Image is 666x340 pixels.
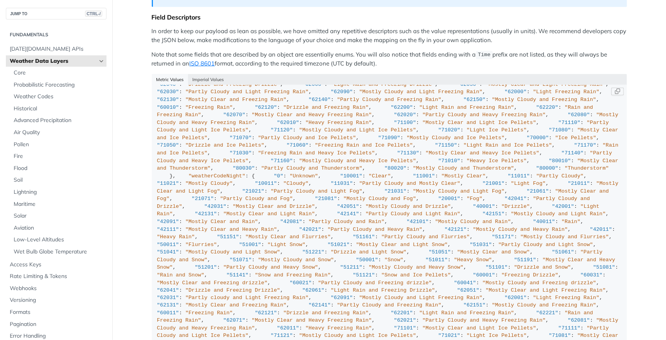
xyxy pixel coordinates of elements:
[423,120,536,126] span: "Mostly Clear and Light Ice Pellets"
[185,295,309,301] span: "Partly cloudy and Light Freezing Rain"
[10,246,107,258] a: Wet Bulb Globe Temperature
[337,97,441,103] span: "Partly Cloudy and Freezing Rain"
[255,310,277,316] span: "62121"
[467,196,483,202] span: "Fog"
[252,318,372,324] span: "Mostly Clear and Heavy Freezing Rain"
[549,333,571,339] span: "71081"
[271,333,293,339] span: "71121"
[223,112,245,118] span: "62070"
[233,165,255,171] span: "80030"
[157,150,615,164] span: "Partly Cloudy and Heavy Ice Pellets"
[14,81,105,89] span: Probabilistic Forecasting
[328,227,423,232] span: "Partly Cloudy and Heavy Rain"
[6,319,107,330] a: Pagination
[511,181,546,186] span: "Light Fog"
[483,211,505,217] span: "42151"
[242,188,265,194] span: "21021"
[394,120,416,126] span: "71100"
[337,303,441,308] span: "Partly Cloudy and Freezing Rain"
[337,204,359,209] span: "42051"
[302,287,325,293] span: "62061"
[299,227,321,232] span: "42021"
[229,257,252,263] span: "51071"
[258,257,334,263] span: "Mostly Cloudy and Snow"
[157,181,622,194] span: "Mostly Clear and Light Fog"
[10,57,96,65] span: Weather Data Layers
[6,294,107,306] a: Versioning
[10,139,107,151] a: Pollen
[229,150,252,156] span: "71030"
[337,211,359,217] span: "42141"
[10,103,107,115] a: Historical
[157,81,179,87] span: "62040"
[289,173,318,179] span: "Unknown"
[527,135,549,141] span: "70000"
[157,196,593,209] span: "Partly Cloudy and Drizzle"
[10,210,107,222] a: Solar
[558,120,581,126] span: "71110"
[271,188,362,194] span: "Partly Cloudy and Light Fog"
[419,104,514,110] span: "Light Rain and Freezing Rain"
[14,200,105,208] span: Maritime
[359,181,460,186] span: "Partly Cloudy and Mostly Clear"
[555,135,596,141] span: "Ice Pellets"
[10,321,105,328] span: Pagination
[157,287,179,293] span: "62041"
[536,165,558,171] span: "80000"
[305,120,372,126] span: "Heavy Freezing Rain"
[483,280,597,286] span: "Mostly Cloudy and Freezing drizzle"
[504,295,527,301] span: "62001"
[255,181,277,186] span: "10011"
[299,333,416,339] span: "Mostly Cloudy and Light Ice Pellets"
[454,257,492,263] span: "Heavy Snow"
[486,81,606,87] span: "Mostly Clear and Light Freezing Rain"
[188,173,245,179] span: "weatherCodeNight"
[331,89,353,95] span: "62090"
[315,196,337,202] span: "21081"
[286,142,309,148] span: "71060"
[258,150,375,156] span: "Freezing Rain and Heavy Ice Pellets"
[429,249,451,255] span: "51051"
[185,181,233,186] span: "Mostly Cloudy"
[331,181,353,186] span: "11031"
[277,120,299,126] span: "62010"
[568,181,590,186] span: "21011"
[10,127,107,138] a: Air Quality
[185,81,280,87] span: "Drizzle and Freezing Drizzle"
[10,285,105,292] span: Webhooks
[473,204,495,209] span: "40001"
[14,224,105,232] span: Aviation
[157,249,179,255] span: "51041"
[366,211,460,217] span: "Partly Cloudy and Light Rain"
[561,150,584,156] span: "71140"
[318,280,432,286] span: "Partly Cloudy and Freezing drizzle"
[14,236,105,244] span: Low-Level Altitudes
[10,79,107,91] a: Probabilistic Forecasting
[353,234,375,240] span: "51161"
[413,173,435,179] span: "11001"
[157,112,622,126] span: "Mostly Cloudy and Heavy Freezing Rain"
[457,249,530,255] span: "Mostly Clear and Snow"
[391,104,413,110] span: "62200"
[157,89,179,95] span: "62030"
[444,227,467,232] span: "42121"
[157,242,179,248] span: "50011"
[14,69,105,77] span: Core
[407,219,429,225] span: "42101"
[369,264,464,270] span: "Mostly Cloudy and Heavy Snow"
[157,310,179,316] span: "60011"
[356,242,448,248] span: "Mostly Clear and Light Snow"
[501,204,530,209] span: "Drizzle"
[152,50,627,68] p: Note that some fields that are described by an object are essentially enums. You will also notice...
[492,303,596,308] span: "Mostly Cloudy and Freezing Rain"
[157,249,606,263] span: "Partly Cloudy and Snow"
[473,272,495,278] span: "60001"
[369,173,391,179] span: "Clear"
[394,112,416,118] span: "62020"
[593,264,615,270] span: "51081"
[561,219,581,225] span: "Rain"
[10,332,105,340] span: Error Handling
[10,174,107,186] a: Soil
[157,127,622,141] span: "Mostly Clear and Ice Pellets"
[413,165,514,171] span: "Mostly Cloudy and Thunderstorm"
